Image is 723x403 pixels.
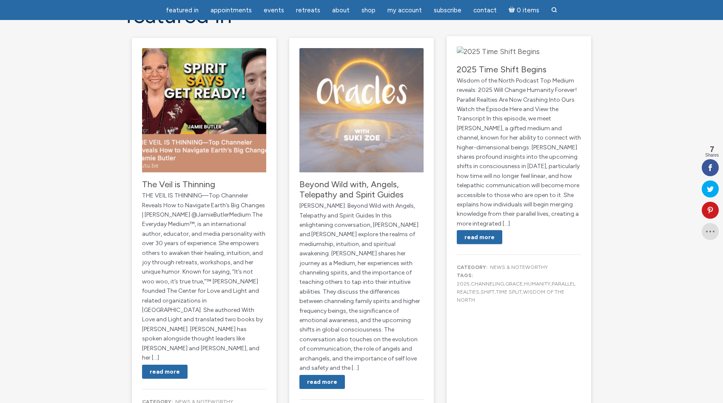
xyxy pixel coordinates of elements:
[161,2,204,19] a: featured in
[142,48,266,172] img: The Veil is Thinning
[205,2,257,19] a: Appointments
[125,3,598,28] h1: featured in
[457,264,487,270] b: Category:
[504,1,544,19] a: Cart0 items
[291,2,325,19] a: Retreats
[387,6,422,14] span: My Account
[481,289,495,295] a: shift
[457,280,470,286] a: 2025
[490,264,548,270] a: News & Noteworthy
[259,2,289,19] a: Events
[457,46,540,57] img: 2025 Time Shift Begins
[332,6,350,14] span: About
[356,2,381,19] a: Shop
[457,64,547,74] a: 2025 Time Shift Begins
[468,2,502,19] a: Contact
[457,76,581,229] p: Wisdom of the North Podcast Top Medium reveals: 2025 Will Change Humanity Forever! Parallel Realt...
[457,280,575,294] a: parallel realties
[299,179,404,200] a: Beyond Wild with, Angels, Telepathy and Spirit Guides
[142,365,188,379] a: Read More
[299,375,345,389] a: Read More
[457,272,473,278] b: Tags:
[517,7,539,14] span: 0 items
[705,153,719,157] span: Shares
[457,289,564,303] a: wisdom of the north
[382,2,427,19] a: My Account
[457,263,581,304] div: , , , , , , ,
[434,6,461,14] span: Subscribe
[509,6,517,14] i: Cart
[166,6,199,14] span: featured in
[496,289,522,295] a: time split
[142,179,215,189] a: The Veil is Thinning
[457,230,502,244] a: Read More
[524,280,550,286] a: humanity
[429,2,467,19] a: Subscribe
[299,201,424,373] p: [PERSON_NAME]: Beyond Wild with Angels, Telepathy and Spirit Guides In this enlightening conversa...
[264,6,284,14] span: Events
[327,2,355,19] a: About
[471,280,504,286] a: channeling
[705,146,719,153] span: 7
[473,6,497,14] span: Contact
[142,191,266,363] p: THE VEIL IS THINNING—Top Channeler Reveals How to Navigate Earth’s Big Changes | [PERSON_NAME] ​‪...
[299,48,424,172] img: Beyond Wild with, Angels, Telepathy and Spirit Guides
[211,6,252,14] span: Appointments
[296,6,320,14] span: Retreats
[505,280,523,286] a: grace
[361,6,376,14] span: Shop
